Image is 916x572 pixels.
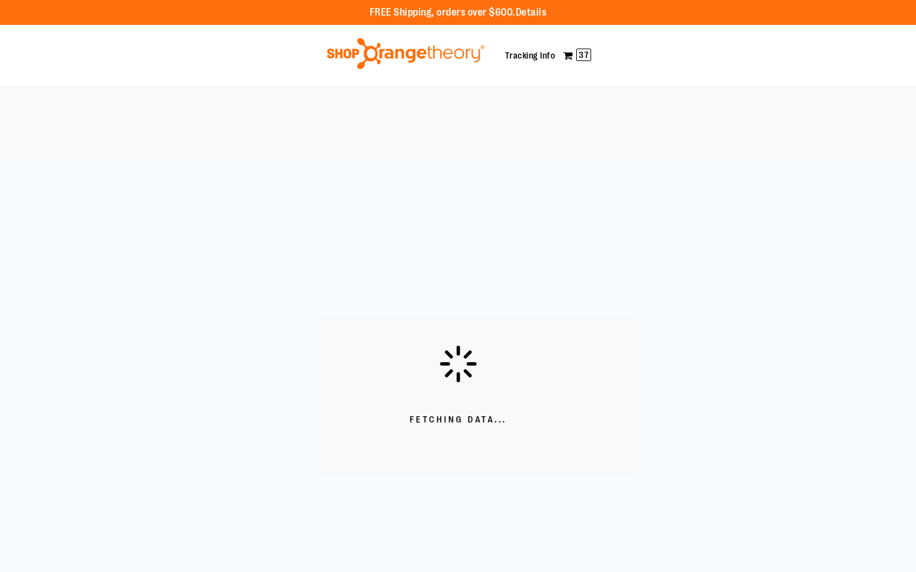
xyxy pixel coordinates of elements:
p: FREE Shipping, orders over $600. [370,6,547,20]
span: 37 [576,49,591,61]
a: Tracking Info [505,50,556,60]
a: Details [516,7,547,18]
img: Shop Orangetheory [325,38,486,69]
span: Fetching Data... [410,414,507,426]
